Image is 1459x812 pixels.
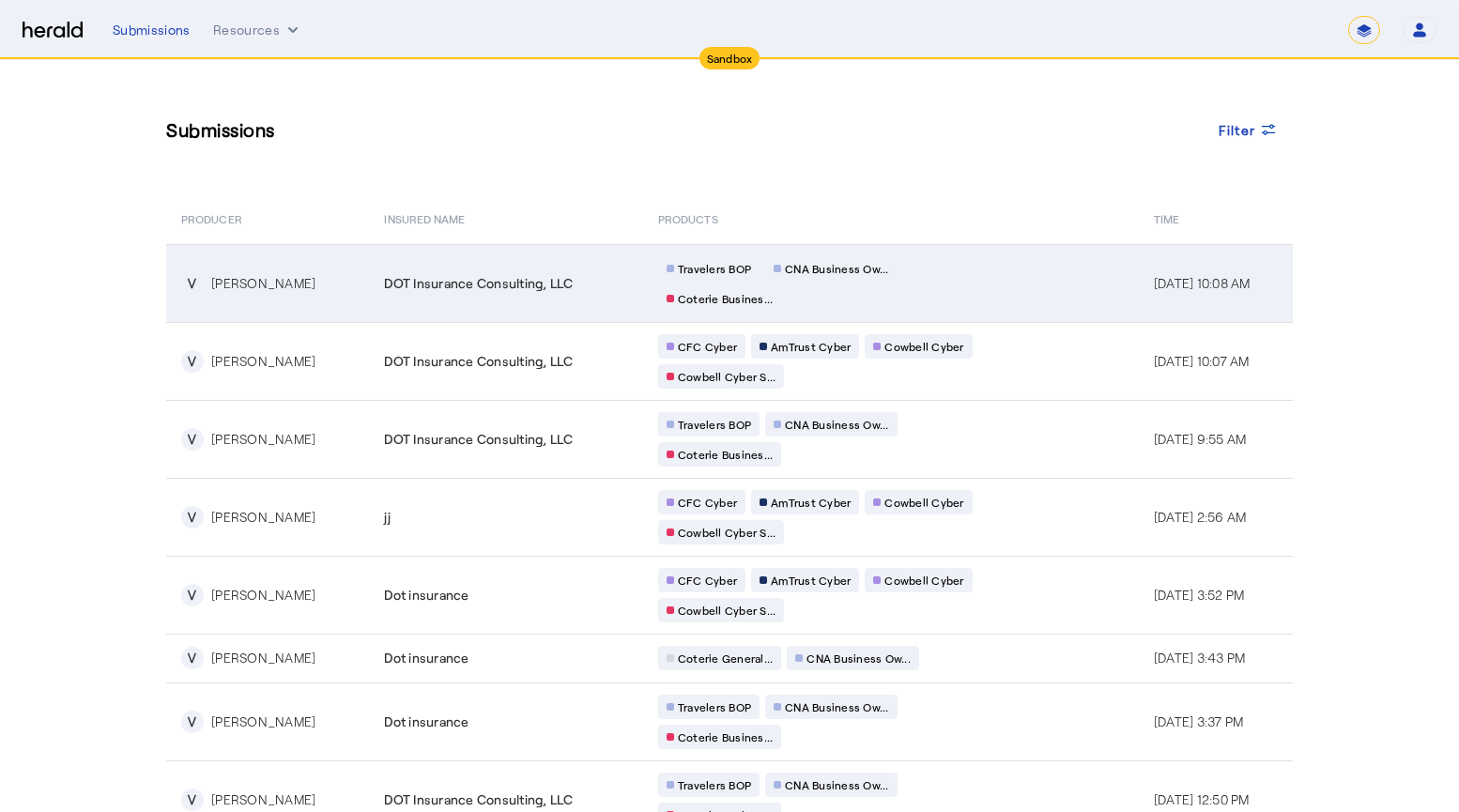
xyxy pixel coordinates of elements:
div: [PERSON_NAME] [211,790,315,809]
span: CNA Business Ow... [785,699,889,714]
span: [DATE] 3:37 PM [1154,713,1244,729]
span: CFC Cyber [678,339,737,354]
span: AmTrust Cyber [771,339,851,354]
span: [DATE] 9:55 AM [1154,431,1247,447]
div: [PERSON_NAME] [211,586,315,605]
span: CNA Business Ow... [785,777,889,792]
span: [DATE] 3:43 PM [1154,650,1246,666]
span: AmTrust Cyber [771,573,851,588]
h3: Submissions [166,116,275,143]
span: Travelers BOP [678,417,751,432]
span: Cowbell Cyber S... [678,525,776,540]
span: [DATE] 2:56 AM [1154,509,1247,525]
span: Coterie Busines... [678,729,774,744]
span: Dot insurance [384,712,468,731]
span: Travelers BOP [678,699,751,714]
span: PRODUCTS [658,208,718,227]
span: Coterie Busines... [678,291,774,306]
span: Travelers BOP [678,777,751,792]
img: Herald Logo [23,22,83,39]
span: Cowbell Cyber S... [678,603,776,618]
span: Time [1154,208,1179,227]
span: CNA Business Ow... [785,261,889,276]
span: CFC Cyber [678,495,737,510]
span: DOT Insurance Consulting, LLC [384,274,573,293]
div: V [181,584,204,606]
span: Dot insurance [384,586,468,605]
div: [PERSON_NAME] [211,352,315,371]
div: V [181,272,204,295]
button: Resources dropdown menu [213,21,302,39]
span: [DATE] 12:50 PM [1154,791,1250,807]
span: Cowbell Cyber [884,339,963,354]
div: V [181,506,204,529]
div: Submissions [113,21,191,39]
span: Cowbell Cyber S... [678,369,776,384]
button: Filter [1204,113,1294,146]
span: [DATE] 10:07 AM [1154,353,1250,369]
span: CFC Cyber [678,573,737,588]
span: Cowbell Cyber [884,495,963,510]
span: jj [384,508,391,527]
div: V [181,789,204,811]
div: [PERSON_NAME] [211,508,315,527]
div: [PERSON_NAME] [211,649,315,667]
span: [DATE] 10:08 AM [1154,275,1251,291]
div: [PERSON_NAME] [211,274,315,293]
div: Sandbox [699,47,760,69]
span: CNA Business Ow... [806,651,911,666]
span: Coterie General... [678,651,774,666]
div: V [181,428,204,451]
span: DOT Insurance Consulting, LLC [384,790,573,809]
span: PRODUCER [181,208,242,227]
span: Cowbell Cyber [884,573,963,588]
span: [DATE] 3:52 PM [1154,587,1245,603]
span: Coterie Busines... [678,447,774,462]
div: V [181,711,204,733]
span: AmTrust Cyber [771,495,851,510]
div: V [181,350,204,373]
span: Dot insurance [384,649,468,667]
span: DOT Insurance Consulting, LLC [384,352,573,371]
div: V [181,647,204,669]
div: [PERSON_NAME] [211,430,315,449]
span: Filter [1219,120,1256,140]
div: [PERSON_NAME] [211,712,315,731]
span: Insured Name [384,208,465,227]
span: DOT Insurance Consulting, LLC [384,430,573,449]
span: Travelers BOP [678,261,751,276]
span: CNA Business Ow... [785,417,889,432]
